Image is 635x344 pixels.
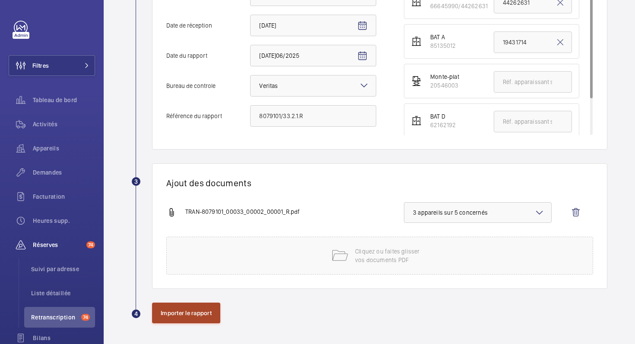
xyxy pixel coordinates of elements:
[31,289,95,297] span: Liste détaillée
[33,334,95,342] span: Bilans
[33,144,95,153] span: Appareils
[259,82,278,89] span: Veritas
[33,192,95,201] span: Facturation
[32,61,49,70] span: Filtres
[411,116,422,126] img: elevator.svg
[430,33,456,41] div: BAT A
[31,265,95,273] span: Suivi par adresse
[166,113,250,119] span: Référence du rapport
[132,310,140,318] div: 4
[430,72,459,81] div: Monte-plat
[33,216,95,225] span: Heures supp.
[430,41,456,50] div: 85135012
[411,76,422,86] img: freight_elevator.svg
[33,120,95,128] span: Activités
[494,71,572,93] input: Réf. apparaissant sur le document
[430,81,459,90] div: 20546003
[430,2,488,10] div: 66645990/44262631
[185,207,300,218] span: TRAN-8079101_00033_00002_00001_R.pdf
[352,16,373,36] button: Open calendar
[250,105,376,127] input: Référence du rapport
[355,247,429,264] p: Cliquez ou faites glisser vos documents PDF
[33,96,95,104] span: Tableau de bord
[494,31,572,53] input: Réf. apparaissant sur le document
[9,55,95,76] button: Filtres
[166,22,250,28] span: Date de réception
[413,208,543,217] span: 3 appareils sur 5 concernés
[166,53,250,59] span: Date du rapport
[430,121,456,129] div: 62162192
[494,111,572,132] input: Réf. apparaissant sur le document
[132,177,140,186] div: 3
[33,168,95,177] span: Demandes
[166,178,593,188] h1: Ajout des documents
[81,314,90,321] span: 74
[31,313,78,322] span: Retranscription
[250,45,376,66] input: Date du rapportOpen calendar
[250,15,376,36] input: Date de réceptionOpen calendar
[430,112,456,121] div: BAT D
[166,83,250,89] span: Bureau de controle
[352,46,373,66] button: Open calendar
[152,303,220,323] button: Importer le rapport
[411,36,422,47] img: elevator.svg
[33,241,83,249] span: Réserves
[404,202,552,223] button: 3 appareils sur 5 concernés
[86,241,95,248] span: 74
